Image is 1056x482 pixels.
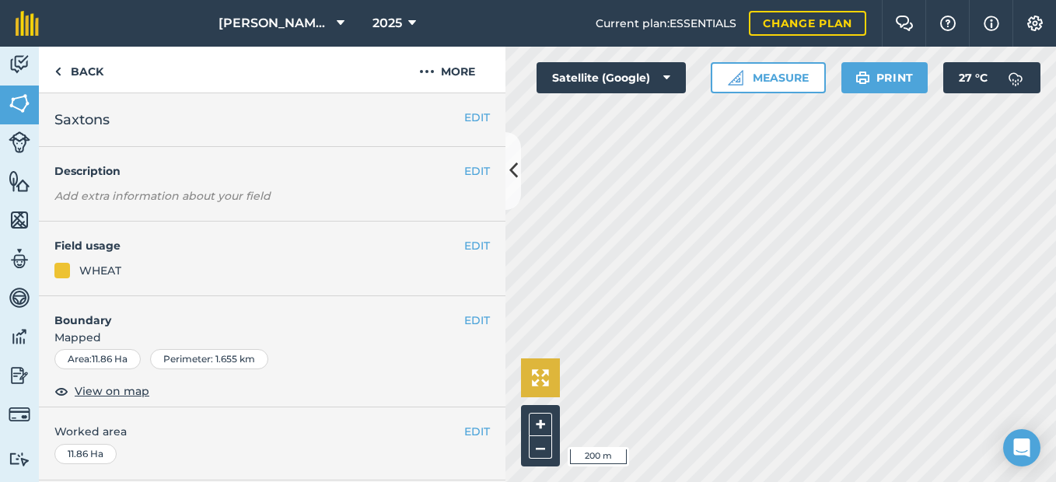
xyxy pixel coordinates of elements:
[532,369,549,386] img: Four arrows, one pointing top left, one top right, one bottom right and the last bottom left
[749,11,866,36] a: Change plan
[464,312,490,329] button: EDIT
[54,444,117,464] div: 11.86 Ha
[895,16,914,31] img: Two speech bubbles overlapping with the left bubble in the forefront
[54,382,68,400] img: svg+xml;base64,PHN2ZyB4bWxucz0iaHR0cDovL3d3dy53My5vcmcvMjAwMC9zdmciIHdpZHRoPSIxOCIgaGVpZ2h0PSIyNC...
[54,237,464,254] h4: Field usage
[9,92,30,115] img: svg+xml;base64,PHN2ZyB4bWxucz0iaHR0cDovL3d3dy53My5vcmcvMjAwMC9zdmciIHdpZHRoPSI1NiIgaGVpZ2h0PSI2MC...
[959,62,988,93] span: 27 ° C
[9,364,30,387] img: svg+xml;base64,PD94bWwgdmVyc2lvbj0iMS4wIiBlbmNvZGluZz0idXRmLTgiPz4KPCEtLSBHZW5lcmF0b3I6IEFkb2JlIE...
[9,208,30,232] img: svg+xml;base64,PHN2ZyB4bWxucz0iaHR0cDovL3d3dy53My5vcmcvMjAwMC9zdmciIHdpZHRoPSI1NiIgaGVpZ2h0PSI2MC...
[54,349,141,369] div: Area : 11.86 Ha
[529,436,552,459] button: –
[54,189,271,203] em: Add extra information about your field
[9,53,30,76] img: svg+xml;base64,PD94bWwgdmVyc2lvbj0iMS4wIiBlbmNvZGluZz0idXRmLTgiPz4KPCEtLSBHZW5lcmF0b3I6IEFkb2JlIE...
[943,62,1040,93] button: 27 °C
[939,16,957,31] img: A question mark icon
[79,262,121,279] div: WHEAT
[16,11,39,36] img: fieldmargin Logo
[841,62,928,93] button: Print
[54,62,61,81] img: svg+xml;base64,PHN2ZyB4bWxucz0iaHR0cDovL3d3dy53My5vcmcvMjAwMC9zdmciIHdpZHRoPSI5IiBoZWlnaHQ9IjI0Ii...
[984,14,999,33] img: svg+xml;base64,PHN2ZyB4bWxucz0iaHR0cDovL3d3dy53My5vcmcvMjAwMC9zdmciIHdpZHRoPSIxNyIgaGVpZ2h0PSIxNy...
[1026,16,1044,31] img: A cog icon
[728,70,743,86] img: Ruler icon
[529,413,552,436] button: +
[855,68,870,87] img: svg+xml;base64,PHN2ZyB4bWxucz0iaHR0cDovL3d3dy53My5vcmcvMjAwMC9zdmciIHdpZHRoPSIxOSIgaGVpZ2h0PSIyNC...
[9,403,30,425] img: svg+xml;base64,PD94bWwgdmVyc2lvbj0iMS4wIiBlbmNvZGluZz0idXRmLTgiPz4KPCEtLSBHZW5lcmF0b3I6IEFkb2JlIE...
[464,237,490,254] button: EDIT
[39,296,464,329] h4: Boundary
[54,382,149,400] button: View on map
[9,452,30,466] img: svg+xml;base64,PD94bWwgdmVyc2lvbj0iMS4wIiBlbmNvZGluZz0idXRmLTgiPz4KPCEtLSBHZW5lcmF0b3I6IEFkb2JlIE...
[75,382,149,400] span: View on map
[9,325,30,348] img: svg+xml;base64,PD94bWwgdmVyc2lvbj0iMS4wIiBlbmNvZGluZz0idXRmLTgiPz4KPCEtLSBHZW5lcmF0b3I6IEFkb2JlIE...
[9,247,30,271] img: svg+xml;base64,PD94bWwgdmVyc2lvbj0iMS4wIiBlbmNvZGluZz0idXRmLTgiPz4KPCEtLSBHZW5lcmF0b3I6IEFkb2JlIE...
[54,109,110,131] span: Saxtons
[464,109,490,126] button: EDIT
[54,423,490,440] span: Worked area
[464,423,490,440] button: EDIT
[389,47,505,93] button: More
[9,286,30,309] img: svg+xml;base64,PD94bWwgdmVyc2lvbj0iMS4wIiBlbmNvZGluZz0idXRmLTgiPz4KPCEtLSBHZW5lcmF0b3I6IEFkb2JlIE...
[711,62,826,93] button: Measure
[1003,429,1040,466] div: Open Intercom Messenger
[537,62,686,93] button: Satellite (Google)
[419,62,435,81] img: svg+xml;base64,PHN2ZyB4bWxucz0iaHR0cDovL3d3dy53My5vcmcvMjAwMC9zdmciIHdpZHRoPSIyMCIgaGVpZ2h0PSIyNC...
[219,14,330,33] span: [PERSON_NAME] ESTATES
[150,349,268,369] div: Perimeter : 1.655 km
[54,162,490,180] h4: Description
[39,329,505,346] span: Mapped
[1000,62,1031,93] img: svg+xml;base64,PD94bWwgdmVyc2lvbj0iMS4wIiBlbmNvZGluZz0idXRmLTgiPz4KPCEtLSBHZW5lcmF0b3I6IEFkb2JlIE...
[464,162,490,180] button: EDIT
[39,47,119,93] a: Back
[9,131,30,153] img: svg+xml;base64,PD94bWwgdmVyc2lvbj0iMS4wIiBlbmNvZGluZz0idXRmLTgiPz4KPCEtLSBHZW5lcmF0b3I6IEFkb2JlIE...
[9,169,30,193] img: svg+xml;base64,PHN2ZyB4bWxucz0iaHR0cDovL3d3dy53My5vcmcvMjAwMC9zdmciIHdpZHRoPSI1NiIgaGVpZ2h0PSI2MC...
[372,14,402,33] span: 2025
[596,15,736,32] span: Current plan : ESSENTIALS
